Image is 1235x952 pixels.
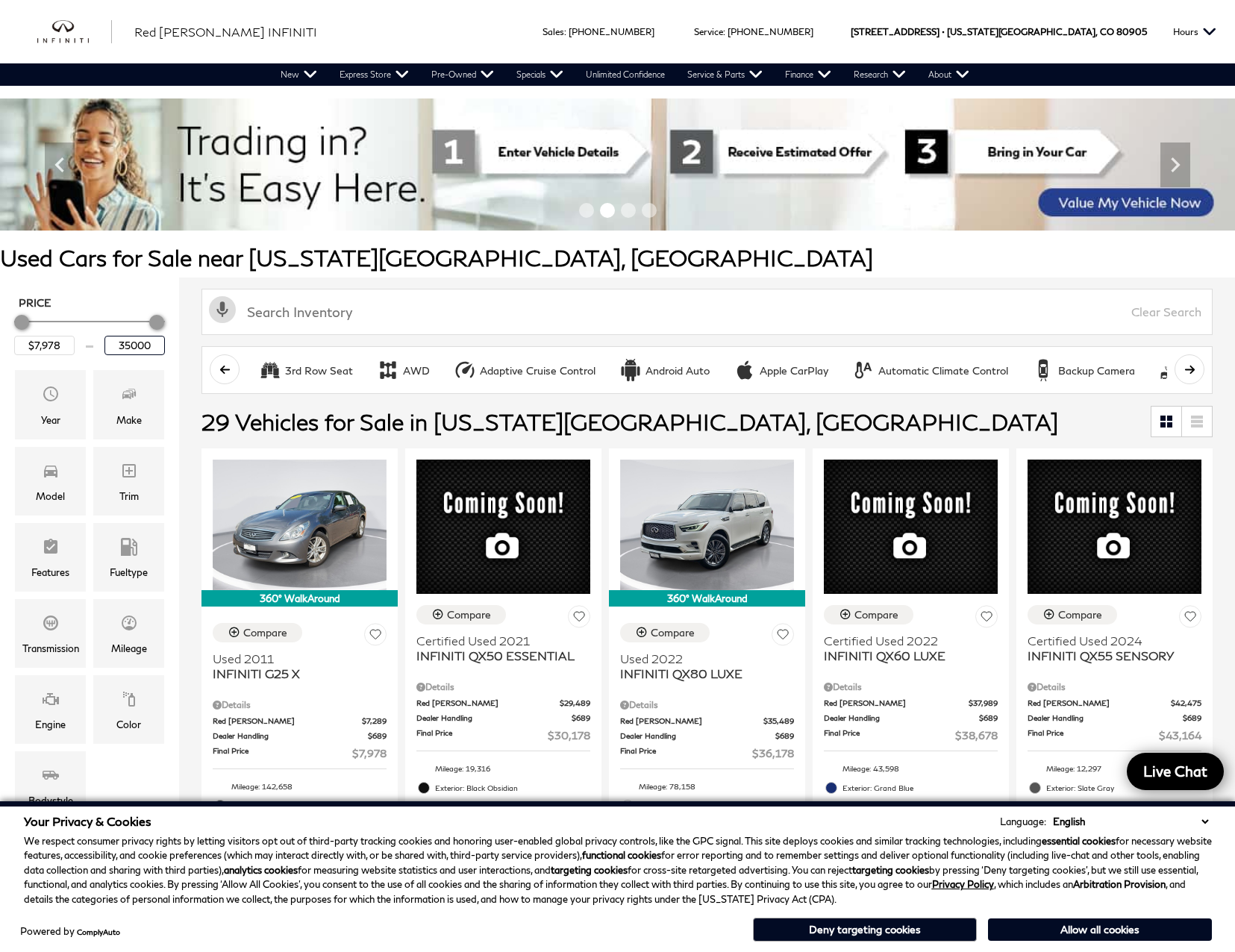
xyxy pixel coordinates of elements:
[572,713,590,724] span: $689
[1028,698,1201,709] a: Red [PERSON_NAME] $42,475
[416,713,590,724] a: Dealer Handling $689
[20,927,120,936] div: Powered by
[1042,835,1116,847] strong: essential cookies
[213,715,387,727] a: Red [PERSON_NAME] $7,289
[19,296,160,310] h5: Price
[42,762,60,792] span: Bodystyle
[213,745,352,761] span: Final Price
[42,534,60,564] span: Features
[35,716,66,733] div: Engine
[201,289,1213,335] input: Search Inventory
[979,713,998,724] span: $689
[752,745,794,761] span: $36,178
[1000,817,1046,827] div: Language:
[1028,727,1201,743] a: Final Price $43,164
[734,359,756,381] div: Apple CarPlay
[824,633,987,648] span: Certified Used 2022
[328,63,420,86] a: Express Store
[149,315,164,330] div: Maximum Price
[728,26,813,37] a: [PHONE_NUMBER]
[620,715,763,727] span: Red [PERSON_NAME]
[213,730,368,742] span: Dealer Handling
[93,675,164,744] div: ColorColor
[824,713,998,724] a: Dealer Handling $689
[824,605,913,624] button: Compare Vehicle
[377,359,399,381] div: AWD
[1183,713,1201,724] span: $689
[15,447,86,516] div: ModelModel
[28,792,73,809] div: Bodystyle
[41,412,60,428] div: Year
[1175,354,1204,384] button: scroll right
[480,364,595,378] div: Adaptive Cruise Control
[824,460,998,594] img: 2022 INFINITI QX60 LUXE
[403,364,430,378] div: AWD
[620,460,794,590] img: 2022 INFINITI QX80 LUXE
[694,26,723,37] span: Service
[1028,698,1171,709] span: Red [PERSON_NAME]
[416,727,590,743] a: Final Price $30,178
[93,523,164,592] div: FueltypeFueltype
[224,864,298,876] strong: analytics cookies
[42,686,60,716] span: Engine
[369,354,438,386] button: AWDAWD
[435,800,590,815] span: Interior: Graphite
[77,927,120,936] a: ComplyAuto
[31,564,69,580] div: Features
[969,698,998,709] span: $37,989
[842,800,998,815] span: Interior: Graphite
[116,716,141,733] div: Color
[120,534,138,564] span: Fueltype
[209,296,236,323] svg: Click to toggle on voice search
[723,26,725,37] span: :
[93,370,164,439] div: MakeMake
[1160,143,1190,187] div: Next
[447,608,491,621] div: Compare
[824,759,998,778] li: Mileage: 43,598
[269,63,981,86] nav: Main Navigation
[579,203,594,218] span: Go to slide 1
[15,370,86,439] div: YearYear
[37,20,112,44] img: INFINITI
[1171,698,1201,709] span: $42,475
[824,727,955,743] span: Final Price
[620,777,794,796] li: Mileage: 78,158
[878,364,1008,378] div: Automatic Climate Control
[119,488,139,504] div: Trim
[1159,727,1201,743] span: $43,164
[42,610,60,640] span: Transmission
[620,745,752,761] span: Final Price
[120,381,138,411] span: Make
[93,447,164,516] div: TrimTrim
[120,458,138,488] span: Trim
[24,814,151,828] span: Your Privacy & Cookies
[1046,800,1201,815] span: Interior: Graphite
[416,759,590,778] li: Mileage: 19,316
[505,63,575,86] a: Specials
[1159,359,1181,381] div: Blind Spot Monitor
[932,878,994,890] a: Privacy Policy
[416,727,548,743] span: Final Price
[1136,762,1215,780] span: Live Chat
[416,460,590,594] img: 2021 INFINITI QX50 ESSENTIAL
[824,713,979,724] span: Dealer Handling
[120,686,138,716] span: Color
[651,626,695,639] div: Compare
[37,20,112,44] a: infiniti
[1028,680,1201,694] div: Pricing Details - INFINITI QX55 SENSORY
[201,408,1058,435] span: 29 Vehicles for Sale in [US_STATE][GEOGRAPHIC_DATA], [GEOGRAPHIC_DATA]
[362,715,387,727] span: $7,289
[416,605,506,624] button: Compare Vehicle
[824,698,998,709] a: Red [PERSON_NAME] $37,989
[15,675,86,744] div: EngineEngine
[753,918,977,942] button: Deny targeting cookies
[231,798,387,813] span: Exterior: Graphite Shadow
[15,751,86,820] div: BodystyleBodystyle
[569,26,654,37] a: [PHONE_NUMBER]
[645,364,710,378] div: Android Auto
[564,26,566,37] span: :
[1028,633,1201,663] a: Certified Used 2024INFINITI QX55 SENSORY
[543,26,564,37] span: Sales
[213,666,375,681] span: INFINITI G25 X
